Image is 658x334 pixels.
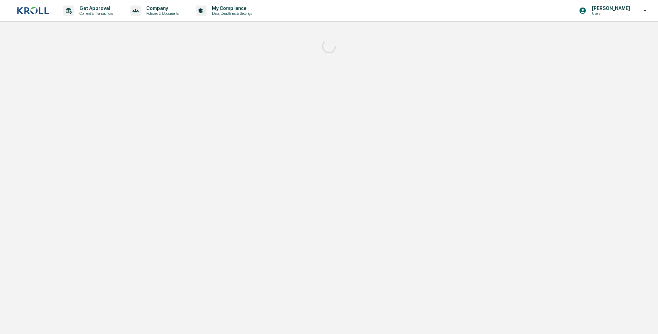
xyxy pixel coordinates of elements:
[206,5,255,11] p: My Compliance
[586,5,634,11] p: [PERSON_NAME]
[74,5,117,11] p: Get Approval
[141,5,182,11] p: Company
[17,7,50,15] img: logo
[141,11,182,16] p: Policies & Documents
[586,11,634,16] p: Users
[206,11,255,16] p: Data, Deadlines & Settings
[74,11,117,16] p: Content & Transactions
